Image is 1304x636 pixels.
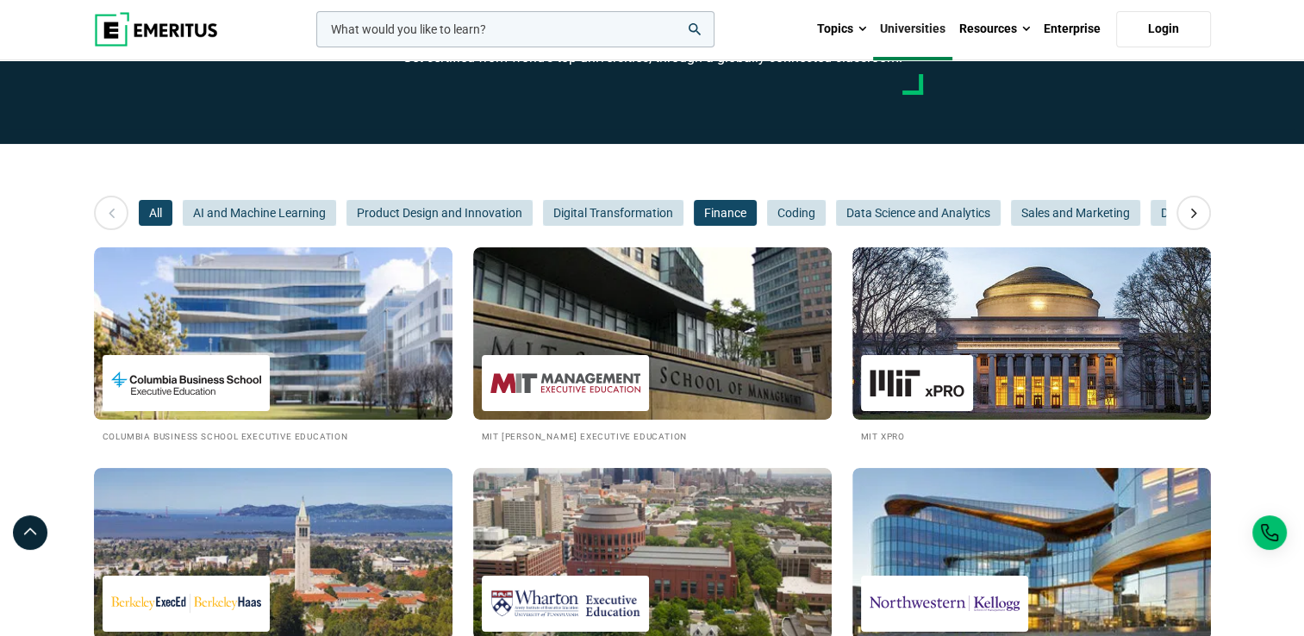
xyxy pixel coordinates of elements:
button: All [139,200,172,226]
button: AI and Machine Learning [183,200,336,226]
input: woocommerce-product-search-field-0 [316,11,714,47]
h2: MIT xPRO [861,428,1202,443]
img: MIT xPRO [870,364,964,402]
h2: MIT [PERSON_NAME] Executive Education [482,428,823,443]
img: MIT Sloan Executive Education [490,364,640,402]
button: Product Design and Innovation [346,200,533,226]
a: Universities We Work With Columbia Business School Executive Education Columbia Business School E... [94,247,452,443]
img: Universities We Work With [852,247,1211,420]
img: Universities We Work With [473,247,832,420]
button: Digital Transformation [543,200,683,226]
button: Data Science and Analytics [836,200,1001,226]
button: Finance [694,200,757,226]
h2: Columbia Business School Executive Education [103,428,444,443]
a: Login [1116,11,1211,47]
img: Columbia Business School Executive Education [111,364,261,402]
a: Universities We Work With MIT xPRO MIT xPRO [852,247,1211,443]
img: Kellogg Executive Education [870,584,1020,623]
button: Coding [767,200,826,226]
img: Universities We Work With [94,247,452,420]
img: Berkeley Executive Education [111,584,261,623]
img: Wharton Executive Education [490,584,640,623]
a: Universities We Work With MIT Sloan Executive Education MIT [PERSON_NAME] Executive Education [473,247,832,443]
button: Sales and Marketing [1011,200,1140,226]
button: Digital Marketing [1151,200,1262,226]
